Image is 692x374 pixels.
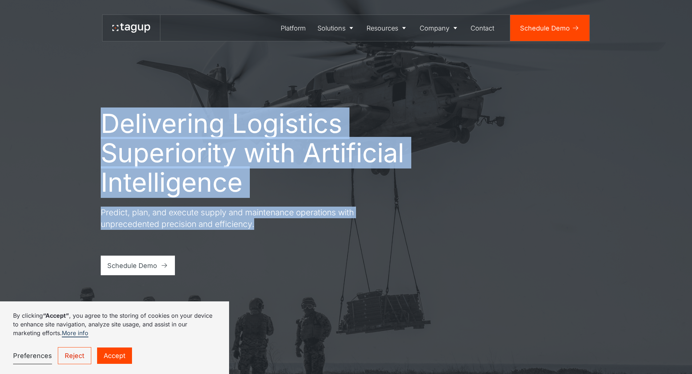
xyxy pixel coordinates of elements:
div: Resources [367,23,398,33]
a: More info [62,329,88,337]
div: Contact [471,23,494,33]
div: Platform [281,23,306,33]
a: Preferences [13,347,52,364]
a: Accept [97,347,132,364]
p: Predict, plan, and execute supply and maintenance operations with unprecedented precision and eff... [101,207,363,229]
a: Contact [465,15,500,41]
a: Platform [275,15,312,41]
a: Solutions [312,15,361,41]
div: Schedule Demo [107,261,157,271]
div: Schedule Demo [520,23,570,33]
div: Company [420,23,449,33]
h1: Delivering Logistics Superiority with Artificial Intelligence [101,109,406,197]
a: Company [414,15,465,41]
a: Resources [361,15,414,41]
div: Solutions [317,23,345,33]
strong: “Accept” [43,312,69,319]
a: Schedule Demo [510,15,589,41]
a: Schedule Demo [101,256,175,275]
a: Reject [58,347,91,364]
p: By clicking , you agree to the storing of cookies on your device to enhance site navigation, anal... [13,311,216,337]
